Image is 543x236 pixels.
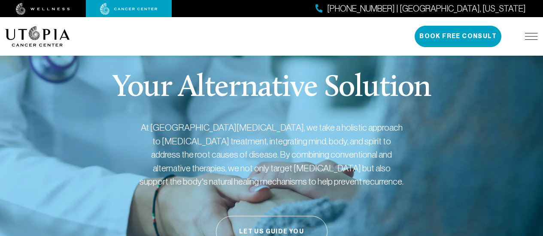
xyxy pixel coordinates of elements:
[315,3,526,15] a: [PHONE_NUMBER] | [GEOGRAPHIC_DATA], [US_STATE]
[16,3,70,15] img: wellness
[525,33,538,40] img: icon-hamburger
[112,73,431,104] p: Your Alternative Solution
[100,3,158,15] img: cancer center
[5,26,70,47] img: logo
[327,3,526,15] span: [PHONE_NUMBER] | [GEOGRAPHIC_DATA], [US_STATE]
[415,26,501,47] button: Book Free Consult
[139,121,405,188] p: At [GEOGRAPHIC_DATA][MEDICAL_DATA], we take a holistic approach to [MEDICAL_DATA] treatment, inte...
